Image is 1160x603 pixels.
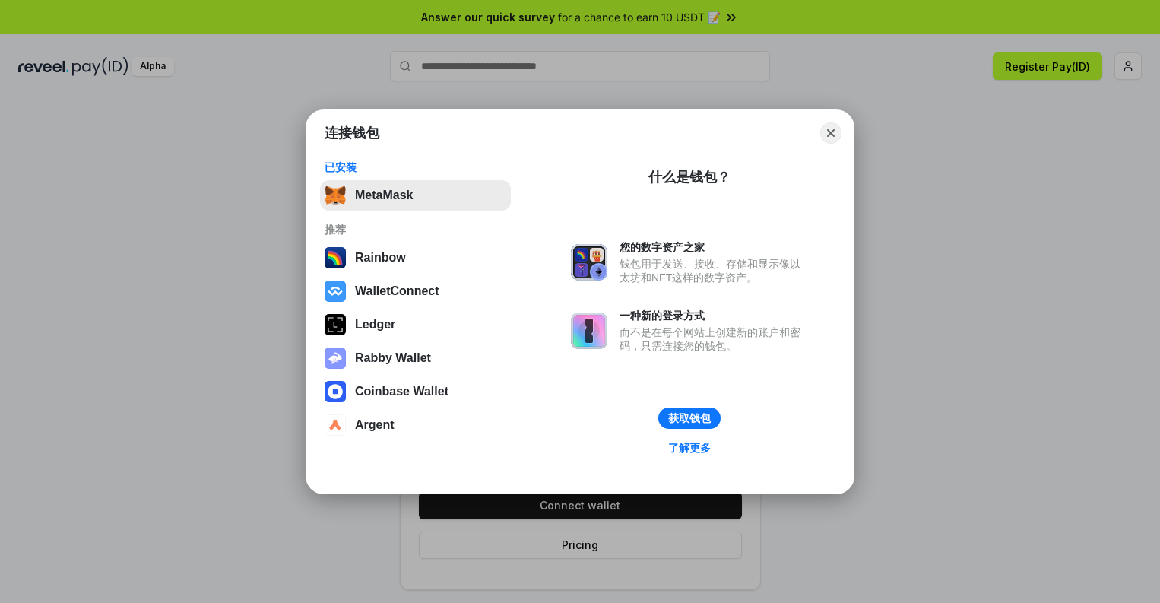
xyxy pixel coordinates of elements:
button: WalletConnect [320,276,511,306]
div: MetaMask [355,189,413,202]
button: 获取钱包 [658,408,721,429]
div: 什么是钱包？ [648,168,731,186]
img: svg+xml,%3Csvg%20width%3D%22120%22%20height%3D%22120%22%20viewBox%3D%220%200%20120%20120%22%20fil... [325,247,346,268]
div: Rabby Wallet [355,351,431,365]
button: Argent [320,410,511,440]
img: svg+xml,%3Csvg%20xmlns%3D%22http%3A%2F%2Fwww.w3.org%2F2000%2Fsvg%22%20fill%3D%22none%22%20viewBox... [571,313,607,349]
h1: 连接钱包 [325,124,379,142]
img: svg+xml,%3Csvg%20fill%3D%22none%22%20height%3D%2233%22%20viewBox%3D%220%200%2035%2033%22%20width%... [325,185,346,206]
div: WalletConnect [355,284,439,298]
div: 已安装 [325,160,506,174]
button: Rainbow [320,243,511,273]
a: 了解更多 [659,438,720,458]
div: Rainbow [355,251,406,265]
div: Ledger [355,318,395,332]
button: MetaMask [320,180,511,211]
div: 钱包用于发送、接收、存储和显示像以太坊和NFT这样的数字资产。 [620,257,808,284]
div: Argent [355,418,395,432]
img: svg+xml,%3Csvg%20width%3D%2228%22%20height%3D%2228%22%20viewBox%3D%220%200%2028%2028%22%20fill%3D... [325,381,346,402]
div: Coinbase Wallet [355,385,448,398]
div: 您的数字资产之家 [620,240,808,254]
button: Ledger [320,309,511,340]
button: Coinbase Wallet [320,376,511,407]
div: 推荐 [325,223,506,236]
div: 获取钱包 [668,411,711,425]
div: 了解更多 [668,441,711,455]
img: svg+xml,%3Csvg%20width%3D%2228%22%20height%3D%2228%22%20viewBox%3D%220%200%2028%2028%22%20fill%3D... [325,281,346,302]
img: svg+xml,%3Csvg%20width%3D%2228%22%20height%3D%2228%22%20viewBox%3D%220%200%2028%2028%22%20fill%3D... [325,414,346,436]
button: Close [820,122,841,144]
img: svg+xml,%3Csvg%20xmlns%3D%22http%3A%2F%2Fwww.w3.org%2F2000%2Fsvg%22%20width%3D%2228%22%20height%3... [325,314,346,335]
img: svg+xml,%3Csvg%20xmlns%3D%22http%3A%2F%2Fwww.w3.org%2F2000%2Fsvg%22%20fill%3D%22none%22%20viewBox... [325,348,346,369]
div: 一种新的登录方式 [620,309,808,322]
img: svg+xml,%3Csvg%20xmlns%3D%22http%3A%2F%2Fwww.w3.org%2F2000%2Fsvg%22%20fill%3D%22none%22%20viewBox... [571,244,607,281]
div: 而不是在每个网站上创建新的账户和密码，只需连接您的钱包。 [620,325,808,353]
button: Rabby Wallet [320,343,511,373]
